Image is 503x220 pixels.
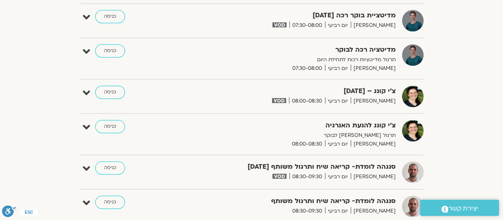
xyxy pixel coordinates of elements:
span: יום רביעי [325,21,351,30]
span: 08:30-09:30 [289,207,325,215]
span: יום רביעי [325,140,351,148]
span: 07:30-08:00 [289,64,325,73]
img: vodicon [272,98,286,103]
span: [PERSON_NAME] [351,207,396,215]
span: יום רביעי [325,172,351,181]
span: 07:30-08:00 [289,21,325,30]
span: יום רביעי [325,207,351,215]
span: 08:30-09:30 [289,172,325,181]
span: [PERSON_NAME] [351,64,396,73]
a: כניסה [95,44,125,57]
span: [PERSON_NAME] [351,97,396,105]
strong: צ'י קונג להנעת האנרגיה [193,120,396,131]
strong: סנגהה לומדת- קריאה שיח ותרגול משותף [193,196,396,207]
a: כניסה [95,196,125,209]
strong: מדיטציית בוקר רכה [DATE] [193,10,396,21]
a: כניסה [95,10,125,23]
strong: סנגהה לומדת- קריאה שיח ותרגול משותף [DATE] [193,161,396,172]
img: vodicon [272,22,286,27]
span: יום רביעי [325,97,351,105]
span: יום רביעי [325,64,351,73]
span: 08:00-08:30 [289,97,325,105]
a: כניסה [95,120,125,133]
span: 08:00-08:30 [289,140,325,148]
a: כניסה [95,161,125,175]
span: יצירת קשר [448,203,478,214]
strong: מדיטציה רכה לבוקר [193,44,396,55]
p: תרגול מדיטציות רכות לתחילת היום [193,55,396,64]
a: יצירת קשר [420,200,499,216]
span: [PERSON_NAME] [351,21,396,30]
a: כניסה [95,86,125,99]
span: [PERSON_NAME] [351,140,396,148]
strong: צ'י קונג – [DATE] [193,86,396,97]
p: תרגול [PERSON_NAME] לבוקר [193,131,396,140]
span: [PERSON_NAME] [351,172,396,181]
img: vodicon [272,174,286,179]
